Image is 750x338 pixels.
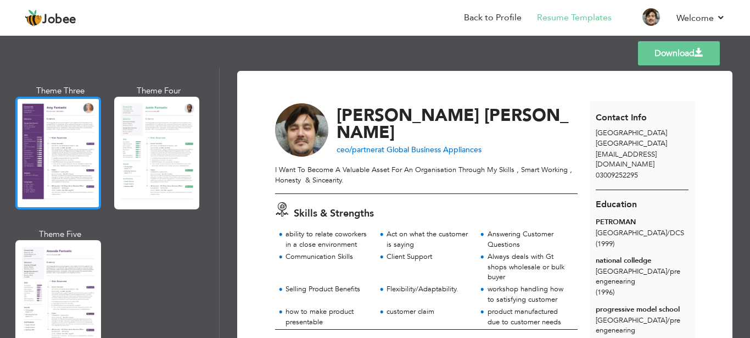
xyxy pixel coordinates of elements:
[596,267,680,287] span: [GEOGRAPHIC_DATA] pre engenearing
[18,229,103,240] div: Theme Five
[337,104,479,127] span: [PERSON_NAME]
[667,267,670,276] span: /
[116,85,202,97] div: Theme Four
[275,165,578,185] div: I Want To Become A Valuable Asset For An Organisation Through My Skills , Smart Working , Honesty...
[488,252,572,282] div: Always deals with Gt shops wholesale or bulk buyer
[286,229,370,250] div: ability to relate coworkers in a close environment
[25,9,42,27] img: jobee.io
[387,307,471,317] div: customer claim
[596,287,614,297] span: (1996)
[294,207,374,220] span: Skills & Strengths
[387,252,471,262] div: Client Support
[596,256,689,266] div: national colledge
[596,239,614,249] span: (1999)
[596,217,689,228] div: PETROMAN
[596,304,689,315] div: progressive model school
[286,284,370,295] div: Selling Product Benefits
[488,284,572,304] div: workshop handling how to satisfying customer
[464,12,522,24] a: Back to Profile
[596,149,657,170] span: [EMAIL_ADDRESS][DOMAIN_NAME]
[596,315,680,336] span: [GEOGRAPHIC_DATA] pre engenearing
[642,8,660,26] img: Profile Img
[596,170,638,180] span: 03009252295
[488,229,572,250] div: Answering Customer Questions
[18,85,103,97] div: Theme Three
[378,145,482,155] span: at Global Business Appliances
[42,14,76,26] span: Jobee
[676,12,725,25] a: Welcome
[387,229,471,250] div: Act on what the customer is saying
[337,145,378,155] span: ceo/partner
[286,252,370,262] div: Communication Skills
[596,112,647,124] span: Contact Info
[337,104,569,144] span: [PERSON_NAME]
[596,128,667,138] span: [GEOGRAPHIC_DATA]
[638,41,720,65] a: Download
[596,138,667,148] span: [GEOGRAPHIC_DATA]
[596,228,684,238] span: [GEOGRAPHIC_DATA] DCS
[387,284,471,295] div: Flexibility/Adaptability.
[667,315,670,325] span: /
[596,198,637,210] span: Education
[537,12,612,24] a: Resume Templates
[25,9,76,27] a: Jobee
[275,103,329,157] img: No image
[488,307,572,327] div: product manufactured due to customer needs
[667,228,670,238] span: /
[286,307,370,327] div: how to make product presentable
